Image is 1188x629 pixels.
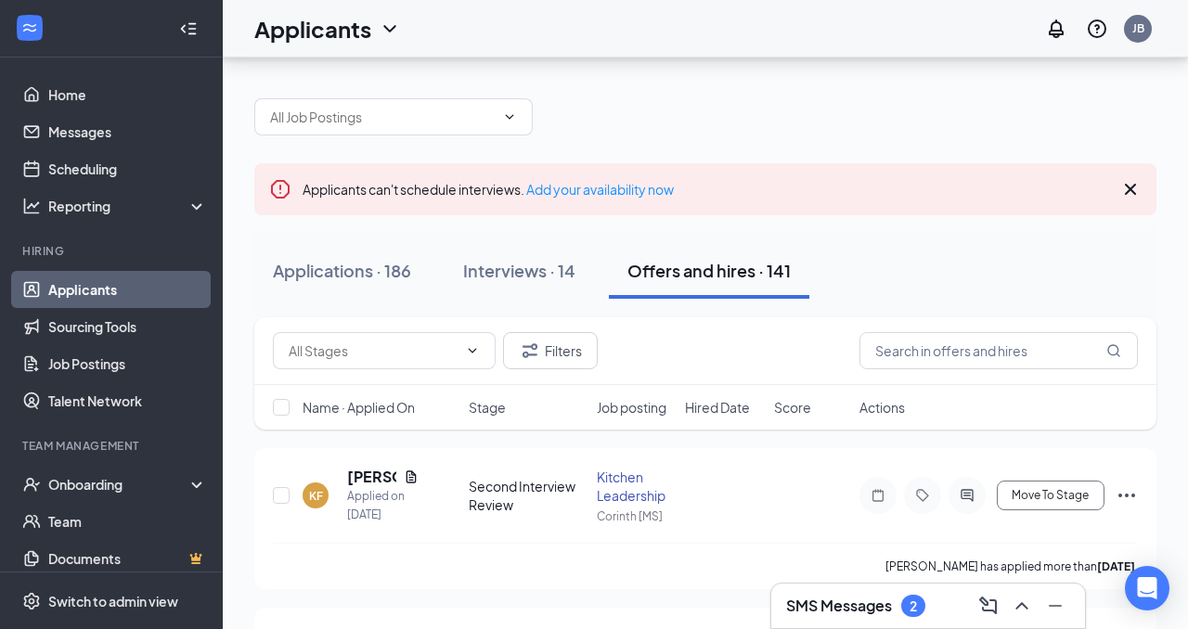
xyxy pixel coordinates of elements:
[597,508,675,524] div: Corinth [MS]
[303,181,674,198] span: Applicants can't schedule interviews.
[1125,566,1169,610] div: Open Intercom Messenger
[469,477,585,514] div: Second Interview Review
[997,481,1104,510] button: Move To Stage
[1044,595,1066,617] svg: Minimize
[1012,489,1089,502] span: Move To Stage
[270,107,495,127] input: All Job Postings
[404,469,419,484] svg: Document
[22,592,41,610] svg: Settings
[179,19,198,38] svg: Collapse
[347,487,419,524] div: Applied on [DATE]
[597,398,666,417] span: Job posting
[48,540,207,577] a: DocumentsCrown
[379,18,401,40] svg: ChevronDown
[1040,591,1070,621] button: Minimize
[48,503,207,540] a: Team
[289,340,458,361] input: All Stages
[303,398,415,417] span: Name · Applied On
[502,109,517,124] svg: ChevronDown
[956,488,978,503] svg: ActiveChat
[867,488,889,503] svg: Note
[627,259,791,282] div: Offers and hires · 141
[309,488,323,504] div: KF
[48,271,207,308] a: Applicants
[48,592,178,610] div: Switch to admin view
[463,259,575,282] div: Interviews · 14
[48,113,207,150] a: Messages
[48,382,207,419] a: Talent Network
[685,398,750,417] span: Hired Date
[859,398,905,417] span: Actions
[22,475,41,494] svg: UserCheck
[22,438,203,454] div: Team Management
[1045,18,1067,40] svg: Notifications
[48,150,207,187] a: Scheduling
[22,197,41,215] svg: Analysis
[48,76,207,113] a: Home
[465,343,480,358] svg: ChevronDown
[1116,484,1138,507] svg: Ellipses
[48,308,207,345] a: Sourcing Tools
[774,398,811,417] span: Score
[469,398,506,417] span: Stage
[48,345,207,382] a: Job Postings
[859,332,1138,369] input: Search in offers and hires
[1106,343,1121,358] svg: MagnifyingGlass
[1097,559,1135,573] b: [DATE]
[254,13,371,45] h1: Applicants
[269,178,291,200] svg: Error
[347,467,396,487] h5: [PERSON_NAME]
[786,596,892,616] h3: SMS Messages
[526,181,674,198] a: Add your availability now
[1119,178,1142,200] svg: Cross
[1011,595,1033,617] svg: ChevronUp
[977,595,1000,617] svg: ComposeMessage
[1007,591,1037,621] button: ChevronUp
[1132,20,1144,36] div: JB
[910,598,917,614] div: 2
[597,468,675,505] div: Kitchen Leadership
[519,340,541,362] svg: Filter
[273,259,411,282] div: Applications · 186
[22,243,203,259] div: Hiring
[48,475,191,494] div: Onboarding
[20,19,39,37] svg: WorkstreamLogo
[974,591,1003,621] button: ComposeMessage
[885,558,1138,574] p: [PERSON_NAME] has applied more than .
[911,488,934,503] svg: Tag
[48,197,208,215] div: Reporting
[1086,18,1108,40] svg: QuestionInfo
[503,332,598,369] button: Filter Filters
